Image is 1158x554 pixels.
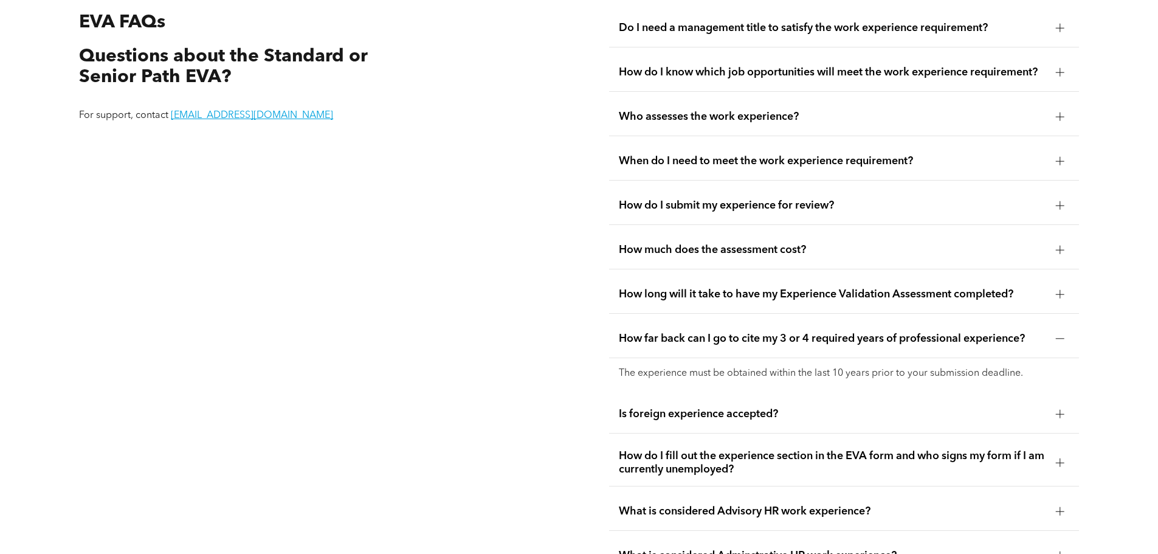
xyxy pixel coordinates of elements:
span: For support, contact [79,111,168,120]
span: How do I know which job opportunities will meet the work experience requirement? [619,66,1046,79]
span: Do I need a management title to satisfy the work experience requirement? [619,21,1046,35]
span: What is considered Advisory HR work experience? [619,505,1046,518]
span: How long will it take to have my Experience Validation Assessment completed? [619,288,1046,301]
span: Is foreign experience accepted? [619,407,1046,421]
a: [EMAIL_ADDRESS][DOMAIN_NAME] [171,111,333,120]
span: How far back can I go to cite my 3 or 4 required years of professional experience? [619,332,1046,345]
span: When do I need to meet the work experience requirement? [619,154,1046,168]
span: How much does the assessment cost? [619,243,1046,257]
p: The experience must be obtained within the last 10 years prior to your submission deadline. [619,368,1069,379]
span: Questions about the Standard or Senior Path EVA? [79,47,368,87]
span: Who assesses the work experience? [619,110,1046,123]
span: How do I fill out the experience section in the EVA form and who signs my form if I am currently ... [619,449,1046,476]
span: EVA FAQs [79,13,165,32]
span: How do I submit my experience for review? [619,199,1046,212]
